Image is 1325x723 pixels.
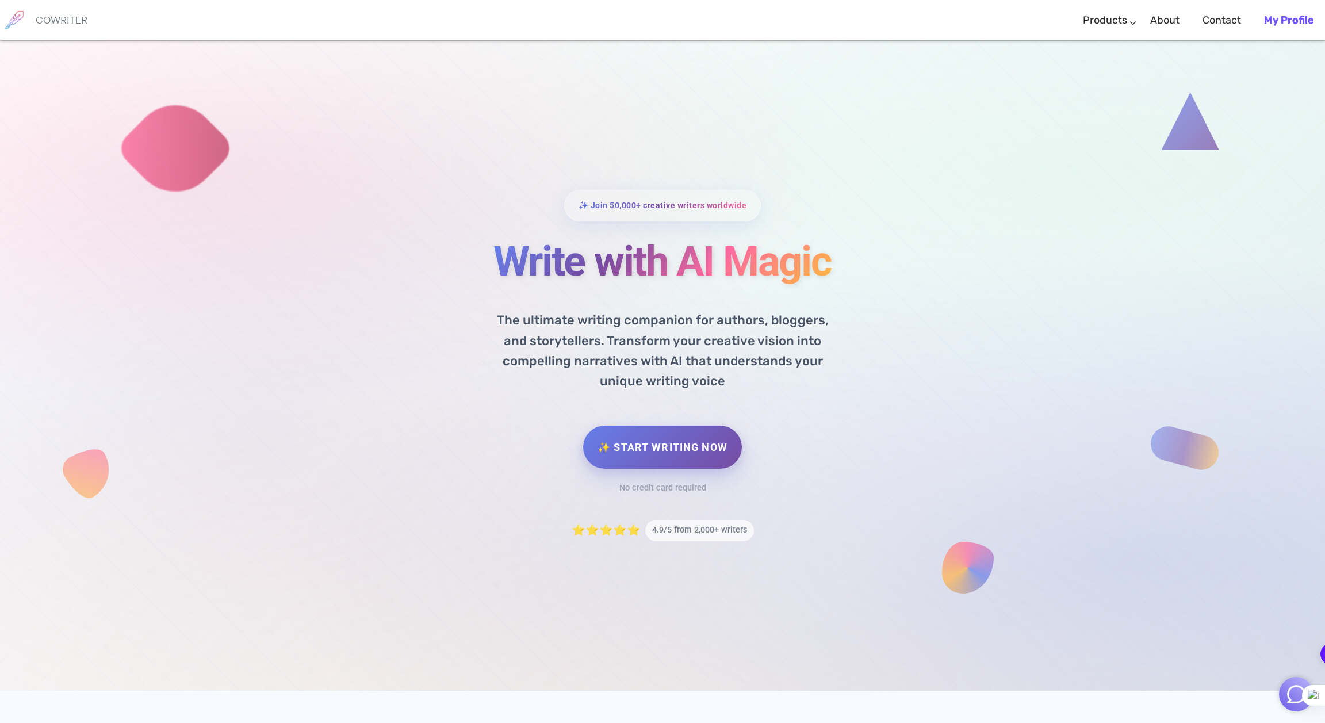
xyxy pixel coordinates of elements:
[676,237,832,286] span: AI Magic
[384,239,941,284] h1: Write with
[572,522,641,539] span: ⭐⭐⭐⭐⭐
[579,197,747,214] span: ✨ Join 50,000+ creative writers worldwide
[583,426,742,469] a: ✨ Start Writing Now
[619,480,706,497] div: No credit card required
[1285,683,1307,705] img: Close chat
[645,520,754,541] span: 4.9/5 from 2,000+ writers
[476,301,849,391] p: The ultimate writing companion for authors, bloggers, and storytellers. Transform your creative v...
